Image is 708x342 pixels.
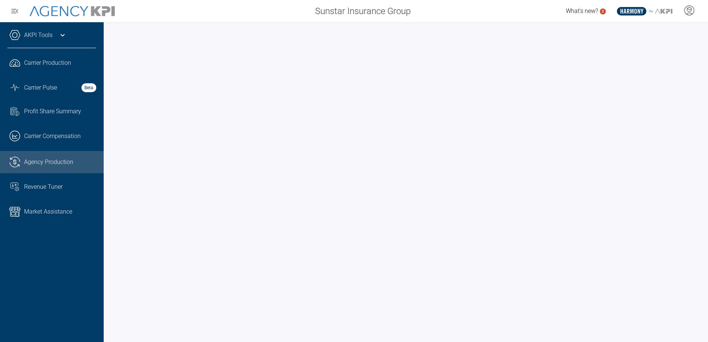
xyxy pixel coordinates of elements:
[602,9,604,13] text: 2
[24,182,63,191] span: Revenue Tuner
[566,7,598,14] span: What's new?
[315,4,411,18] span: Sunstar Insurance Group
[24,107,81,116] span: Profit Share Summary
[30,6,115,17] img: AgencyKPI
[24,58,71,67] span: Carrier Production
[24,207,72,216] span: Market Assistance
[24,158,73,167] span: Agency Production
[24,83,57,92] span: Carrier Pulse
[600,9,606,14] a: 2
[24,132,81,141] span: Carrier Compensation
[24,31,53,40] a: AKPI Tools
[81,83,96,92] strong: Beta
